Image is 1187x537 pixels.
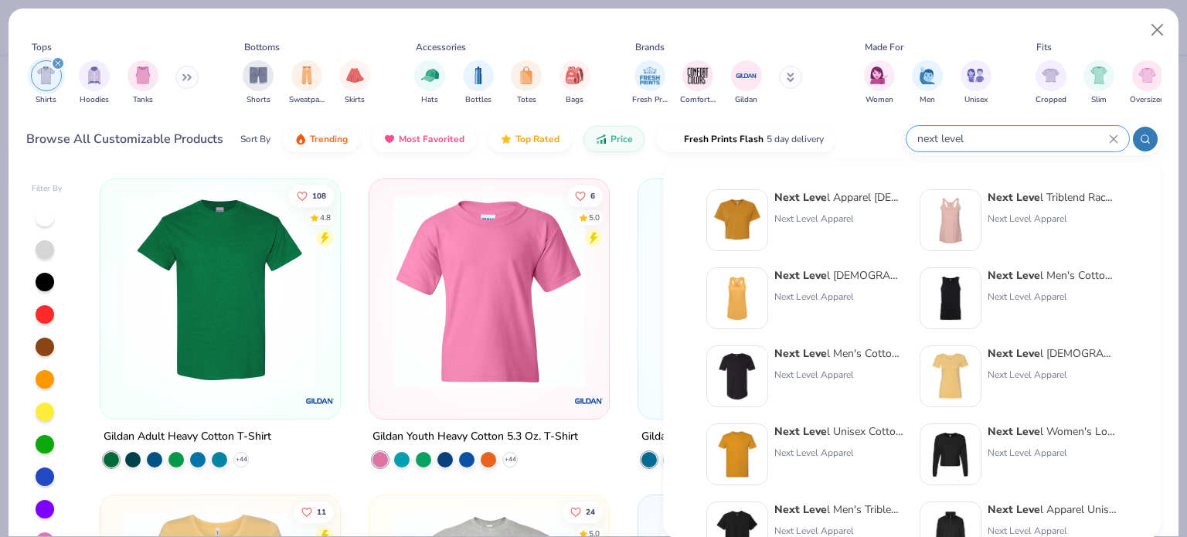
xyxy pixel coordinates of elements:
div: 4.8 [321,212,332,223]
img: db3463ef-4353-4609-ada1-7539d9cdc7e6 [385,195,593,388]
img: Comfort Colors Image [686,64,709,87]
button: filter button [632,60,668,106]
span: Shirts [36,94,56,106]
button: Like [563,501,603,522]
strong: Next Leve [988,190,1040,205]
img: most_fav.gif [383,133,396,145]
div: Next Level Apparel [988,368,1117,382]
strong: Next Leve [988,502,1040,517]
div: filter for Hoodies [79,60,110,106]
div: l Apparel Unisex Fleece Quarter-Zip [988,501,1117,518]
div: l Apparel [DEMOGRAPHIC_DATA]' Ideal Crop T-Shirt [774,189,904,206]
span: Trending [310,133,348,145]
div: filter for Bottles [463,60,494,106]
img: 57638cd2-f5ba-40e8-8ffb-c903327e20de [927,352,974,400]
span: 11 [318,508,327,515]
div: Filter By [32,183,63,195]
div: l [DEMOGRAPHIC_DATA]' Ideal T-Shirt [988,345,1117,362]
button: filter button [680,60,716,106]
img: f292c63a-e90a-4951-9473-8689ee53e48b [713,430,761,478]
img: adbf077d-0ac0-4ae1-8bed-d7fb95dd7624 [713,274,761,322]
span: Hoodies [80,94,109,106]
div: l Unisex Cotton T-Shirt [774,423,904,440]
div: filter for Oversized [1130,60,1165,106]
button: filter button [1130,60,1165,106]
img: Slim Image [1090,66,1107,84]
button: filter button [511,60,542,106]
img: Fresh Prints Image [638,64,662,87]
button: filter button [463,60,494,106]
div: l [DEMOGRAPHIC_DATA]' Ideal Racerback Tank [774,267,904,284]
button: filter button [961,60,991,106]
button: filter button [243,60,274,106]
button: filter button [559,60,590,106]
div: filter for Sweatpants [289,60,325,106]
button: filter button [912,60,943,106]
div: filter for Shirts [31,60,62,106]
img: Bags Image [566,66,583,84]
button: Like [294,501,335,522]
img: Tanks Image [134,66,151,84]
img: Shorts Image [250,66,267,84]
div: filter for Unisex [961,60,991,106]
div: Fits [1036,40,1052,54]
div: filter for Hats [414,60,445,106]
img: 6e5b4623-b2d7-47aa-a31d-c127d7126a18 [654,195,862,388]
span: Bags [566,94,583,106]
div: Brands [635,40,665,54]
span: 5 day delivery [767,131,824,148]
img: fa34538d-5ec9-4e25-b7c3-e5000c47652d [927,274,974,322]
span: Tanks [133,94,153,106]
strong: Next Leve [774,424,827,439]
input: Try "T-Shirt" [916,130,1109,148]
img: Hats Image [421,66,439,84]
div: filter for Tanks [128,60,158,106]
button: filter button [31,60,62,106]
button: filter button [731,60,762,106]
div: filter for Gildan [731,60,762,106]
img: Bottles Image [470,66,487,84]
div: Next Level Apparel [774,368,904,382]
span: Women [866,94,893,106]
button: filter button [79,60,110,106]
strong: Next Leve [774,268,827,283]
div: filter for Totes [511,60,542,106]
span: Oversized [1130,94,1165,106]
div: Next Level Apparel [988,290,1117,304]
strong: Next Leve [988,268,1040,283]
img: db319196-8705-402d-8b46-62aaa07ed94f [116,195,325,388]
div: filter for Skirts [339,60,370,106]
span: Unisex [964,94,988,106]
div: l Men's Cotton Tank [988,267,1117,284]
div: filter for Cropped [1036,60,1066,106]
div: Next Level Apparel [988,212,1117,226]
img: Oversized Image [1138,66,1156,84]
div: Next Level Apparel [774,212,904,226]
div: Sort By [240,132,270,146]
img: Gildan logo [304,386,335,416]
button: Price [583,126,645,152]
button: filter button [414,60,445,106]
img: Gildan logo [573,386,604,416]
div: Gildan Adult Softstyle 4.5 Oz. T-Shirt [641,427,824,447]
div: filter for Men [912,60,943,106]
span: Sweatpants [289,94,325,106]
div: Browse All Customizable Products [26,130,223,148]
div: l Men's Cotton Long Body Crew [774,345,904,362]
span: Fresh Prints Flash [684,133,764,145]
span: + 44 [236,455,247,464]
span: Gildan [735,94,757,106]
button: filter button [339,60,370,106]
img: Skirts Image [346,66,364,84]
button: filter button [864,60,895,106]
div: l Men's Triblend Crew [774,501,904,518]
img: flash.gif [668,133,681,145]
span: Top Rated [515,133,559,145]
span: Comfort Colors [680,94,716,106]
span: Hats [421,94,438,106]
div: filter for Women [864,60,895,106]
span: 108 [313,192,327,199]
img: d43eabf9-6cc6-4fe1-9c1e-1cfceb51e90b [713,352,761,400]
img: Shirts Image [37,66,55,84]
div: Accessories [416,40,466,54]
